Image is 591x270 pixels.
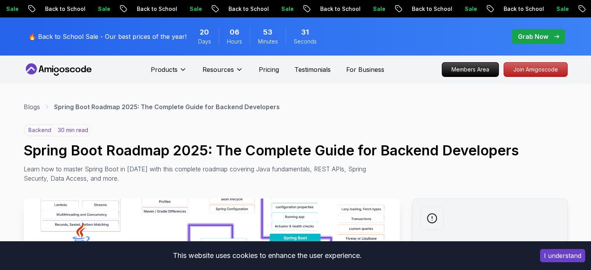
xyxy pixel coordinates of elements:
p: Resources [202,65,234,74]
p: Sale [180,5,205,13]
p: Members Area [442,63,499,77]
p: Sale [89,5,113,13]
span: Hours [227,38,242,45]
p: Back to School [219,5,272,13]
p: Back to School [311,5,364,13]
p: 🔥 Back to School Sale - Our best prices of the year! [28,32,187,41]
span: 20 Days [200,27,209,38]
p: Products [151,65,178,74]
button: Products [151,65,187,80]
span: 31 Seconds [301,27,309,38]
p: Sale [272,5,297,13]
a: Testimonials [295,65,331,74]
h2: Weekly newsletter [420,239,560,250]
span: Days [198,38,211,45]
a: Join Amigoscode [504,62,568,77]
p: 30 min read [58,126,88,134]
p: Learn how to master Spring Boot in [DATE] with this complete roadmap covering Java fundamentals, ... [24,164,372,183]
p: Back to School [36,5,89,13]
span: 6 Hours [230,27,239,38]
p: Grab Now [518,32,548,41]
a: For Business [346,65,384,74]
a: Pricing [259,65,279,74]
p: backend [25,125,55,135]
span: Minutes [258,38,278,45]
p: Spring Boot Roadmap 2025: The Complete Guide for Backend Developers [54,102,280,111]
p: Sale [364,5,389,13]
a: Blogs [24,102,40,111]
button: Accept cookies [540,249,585,262]
p: Sale [455,5,480,13]
h1: Spring Boot Roadmap 2025: The Complete Guide for Backend Developers [24,143,568,158]
div: This website uses cookies to enhance the user experience. [6,247,528,264]
span: 53 Minutes [263,27,272,38]
p: Back to School [494,5,547,13]
p: Back to School [403,5,455,13]
p: Sale [547,5,572,13]
p: Back to School [127,5,180,13]
span: Seconds [294,38,317,45]
a: Members Area [442,62,499,77]
button: Resources [202,65,243,80]
p: Join Amigoscode [504,63,567,77]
